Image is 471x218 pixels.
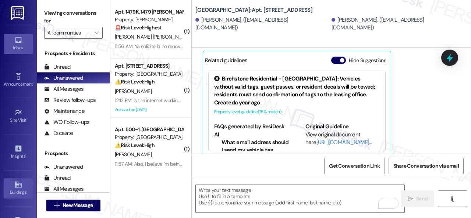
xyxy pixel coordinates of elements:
[25,153,26,158] span: •
[349,57,386,64] label: Hide Suggestions
[115,161,434,167] div: 11:57 AM: Also, I believe I'm being charged for electricity. I have had Cirro enery since the mov...
[33,81,34,86] span: •
[44,7,103,27] label: Viewing conversations for
[408,196,413,202] i: 
[401,190,434,207] button: Send
[4,106,33,126] a: Site Visit •
[4,178,33,198] a: Buildings
[115,126,183,133] div: Apt. 500~1, [GEOGRAPHIC_DATA] at [GEOGRAPHIC_DATA]
[44,74,83,82] div: Unanswered
[44,63,71,71] div: Unread
[389,158,464,174] button: Share Conversation via email
[115,78,155,85] strong: ⚠️ Risk Level: High
[222,139,289,162] li: What email address should I send my vehicle tag confirmation to?
[305,123,349,130] b: Original Guideline
[44,129,73,137] div: Escalate
[305,131,380,147] div: View original document here
[115,70,183,78] div: Property: [GEOGRAPHIC_DATA]
[214,99,380,107] div: Created a year ago
[450,196,455,202] i: 
[115,43,220,50] div: 11:56 AM: Ya solicite la no renovacion hace mucho
[54,203,60,208] i: 
[332,16,466,32] div: [PERSON_NAME]. ([EMAIL_ADDRESS][DOMAIN_NAME])
[115,62,183,70] div: Apt. [STREET_ADDRESS]
[115,97,193,104] div: 12:12 PM: Is the internet working now?
[46,200,101,211] button: New Message
[195,16,330,32] div: [PERSON_NAME]. ([EMAIL_ADDRESS][DOMAIN_NAME])
[26,117,28,122] span: •
[214,75,380,99] div: Birchstone Residential - [GEOGRAPHIC_DATA]: Vehicles without valid tags, guest passes, or residen...
[196,185,404,212] textarea: To enrich screen reader interactions, please activate Accessibility in Grammarly extension settings
[44,118,89,126] div: WO Follow-ups
[44,185,84,193] div: All Messages
[44,85,84,93] div: All Messages
[115,8,183,16] div: Apt. 1479K, 1479 [PERSON_NAME]
[329,162,380,170] span: Get Conversation Link
[416,195,428,203] span: Send
[195,6,312,14] b: [GEOGRAPHIC_DATA]: Apt. [STREET_ADDRESS]
[316,139,372,146] a: [URL][DOMAIN_NAME]…
[115,151,152,158] span: [PERSON_NAME]
[205,57,248,67] div: Related guidelines
[115,133,183,141] div: Property: [GEOGRAPHIC_DATA] at [GEOGRAPHIC_DATA]
[114,105,184,114] div: Archived on [DATE]
[37,150,110,157] div: Prospects
[95,30,99,36] i: 
[44,163,83,171] div: Unanswered
[44,107,85,115] div: Maintenance
[214,123,285,138] b: FAQs generated by ResiDesk AI
[115,16,183,24] div: Property: [PERSON_NAME]
[115,88,152,94] span: [PERSON_NAME]
[44,174,71,182] div: Unread
[47,27,91,39] input: All communities
[324,158,385,174] button: Get Conversation Link
[63,201,93,209] span: New Message
[393,162,459,170] span: Share Conversation via email
[4,142,33,162] a: Insights •
[4,34,33,54] a: Inbox
[37,50,110,57] div: Prospects + Residents
[214,108,380,116] div: Property level guideline ( 75 % match)
[115,142,155,149] strong: ⚠️ Risk Level: High
[115,24,162,31] strong: 🚨 Risk Level: Highest
[44,96,96,104] div: Review follow-ups
[115,33,190,40] span: [PERSON_NAME] [PERSON_NAME]
[11,6,26,20] img: ResiDesk Logo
